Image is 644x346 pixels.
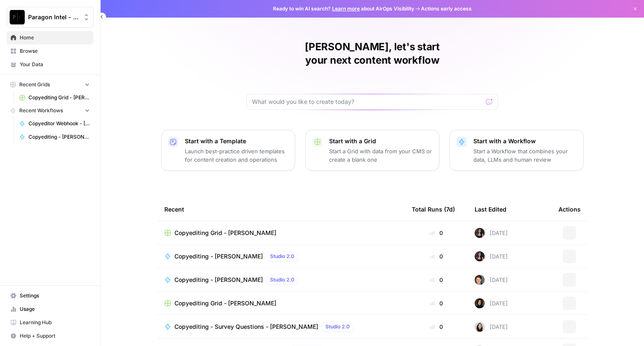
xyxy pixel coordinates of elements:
a: Copyediting Grid - [PERSON_NAME] [164,299,398,307]
a: Copyediting - [PERSON_NAME] [16,130,93,144]
div: 0 [412,276,461,284]
a: Learning Hub [7,316,93,329]
span: Copyediting Grid - [PERSON_NAME] [174,299,276,307]
p: Start a Grid with data from your CMS or create a blank one [329,147,432,164]
span: Copyediting Grid - [PERSON_NAME] [174,229,276,237]
a: Copyeditor Webhook - [PERSON_NAME] [16,117,93,130]
img: t5ef5oef8zpw1w4g2xghobes91mw [475,322,485,332]
button: Recent Workflows [7,104,93,117]
a: Copyediting - Survey Questions - [PERSON_NAME]Studio 2.0 [164,322,398,332]
div: 0 [412,299,461,307]
span: Your Data [20,61,90,68]
span: Home [20,34,90,41]
button: Start with a TemplateLaunch best-practice driven templates for content creation and operations [161,130,295,171]
div: Recent [164,198,398,221]
span: Recent Workflows [19,107,63,114]
div: [DATE] [475,251,508,261]
span: Ready to win AI search? about AirOps Visibility [273,5,414,13]
div: 0 [412,252,461,261]
a: Copyediting Grid - [PERSON_NAME] [16,91,93,104]
span: Actions early access [421,5,472,13]
input: What would you like to create today? [252,98,483,106]
span: Browse [20,47,90,55]
img: 5nlru5lqams5xbrbfyykk2kep4hl [475,251,485,261]
img: trpfjrwlykpjh1hxat11z5guyxrg [475,298,485,308]
span: Studio 2.0 [325,323,350,331]
button: Help + Support [7,329,93,343]
span: Studio 2.0 [270,253,294,260]
img: qw00ik6ez51o8uf7vgx83yxyzow9 [475,275,485,285]
p: Start with a Template [185,137,288,145]
div: [DATE] [475,322,508,332]
a: Home [7,31,93,44]
a: Browse [7,44,93,58]
span: Copyediting - Survey Questions - [PERSON_NAME] [174,323,318,331]
span: Paragon Intel - Copyediting [28,13,79,21]
span: Help + Support [20,332,90,340]
button: Recent Grids [7,78,93,91]
p: Start a Workflow that combines your data, LLMs and human review [473,147,576,164]
button: Start with a GridStart a Grid with data from your CMS or create a blank one [305,130,439,171]
div: Actions [558,198,581,221]
div: [DATE] [475,228,508,238]
span: Recent Grids [19,81,50,88]
img: Paragon Intel - Copyediting Logo [10,10,25,25]
button: Start with a WorkflowStart a Workflow that combines your data, LLMs and human review [449,130,584,171]
span: Copyediting - [PERSON_NAME] [29,133,90,141]
a: Usage [7,302,93,316]
h1: [PERSON_NAME], let's start your next content workflow [247,40,498,67]
a: Copyediting - [PERSON_NAME]Studio 2.0 [164,275,398,285]
a: Your Data [7,58,93,71]
div: Total Runs (7d) [412,198,455,221]
div: 0 [412,229,461,237]
div: [DATE] [475,298,508,308]
span: Copyediting - [PERSON_NAME] [174,252,263,261]
div: [DATE] [475,275,508,285]
div: Last Edited [475,198,506,221]
a: Settings [7,289,93,302]
button: Workspace: Paragon Intel - Copyediting [7,7,93,28]
a: Copyediting - [PERSON_NAME]Studio 2.0 [164,251,398,261]
img: 5nlru5lqams5xbrbfyykk2kep4hl [475,228,485,238]
a: Learn more [332,5,360,12]
div: 0 [412,323,461,331]
span: Copyediting Grid - [PERSON_NAME] [29,94,90,101]
p: Launch best-practice driven templates for content creation and operations [185,147,288,164]
span: Learning Hub [20,319,90,326]
span: Copyeditor Webhook - [PERSON_NAME] [29,120,90,127]
p: Start with a Workflow [473,137,576,145]
p: Start with a Grid [329,137,432,145]
span: Studio 2.0 [270,276,294,284]
span: Copyediting - [PERSON_NAME] [174,276,263,284]
span: Usage [20,305,90,313]
span: Settings [20,292,90,300]
a: Copyediting Grid - [PERSON_NAME] [164,229,398,237]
